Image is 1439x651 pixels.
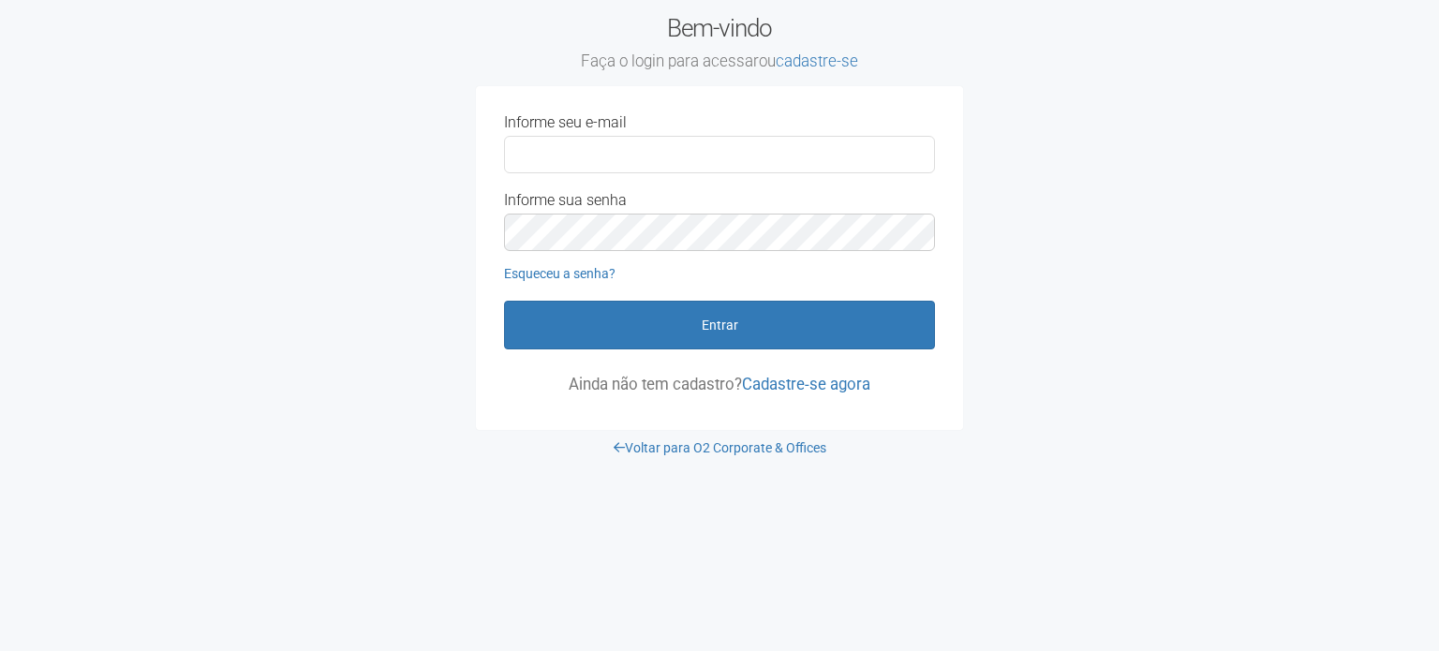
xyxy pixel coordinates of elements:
p: Ainda não tem cadastro? [504,376,935,392]
small: Faça o login para acessar [476,52,963,72]
span: ou [759,52,858,70]
a: Voltar para O2 Corporate & Offices [614,440,826,455]
a: Cadastre-se agora [742,375,870,393]
button: Entrar [504,301,935,349]
a: cadastre-se [776,52,858,70]
label: Informe seu e-mail [504,114,627,131]
h2: Bem-vindo [476,14,963,72]
label: Informe sua senha [504,192,627,209]
a: Esqueceu a senha? [504,266,616,281]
